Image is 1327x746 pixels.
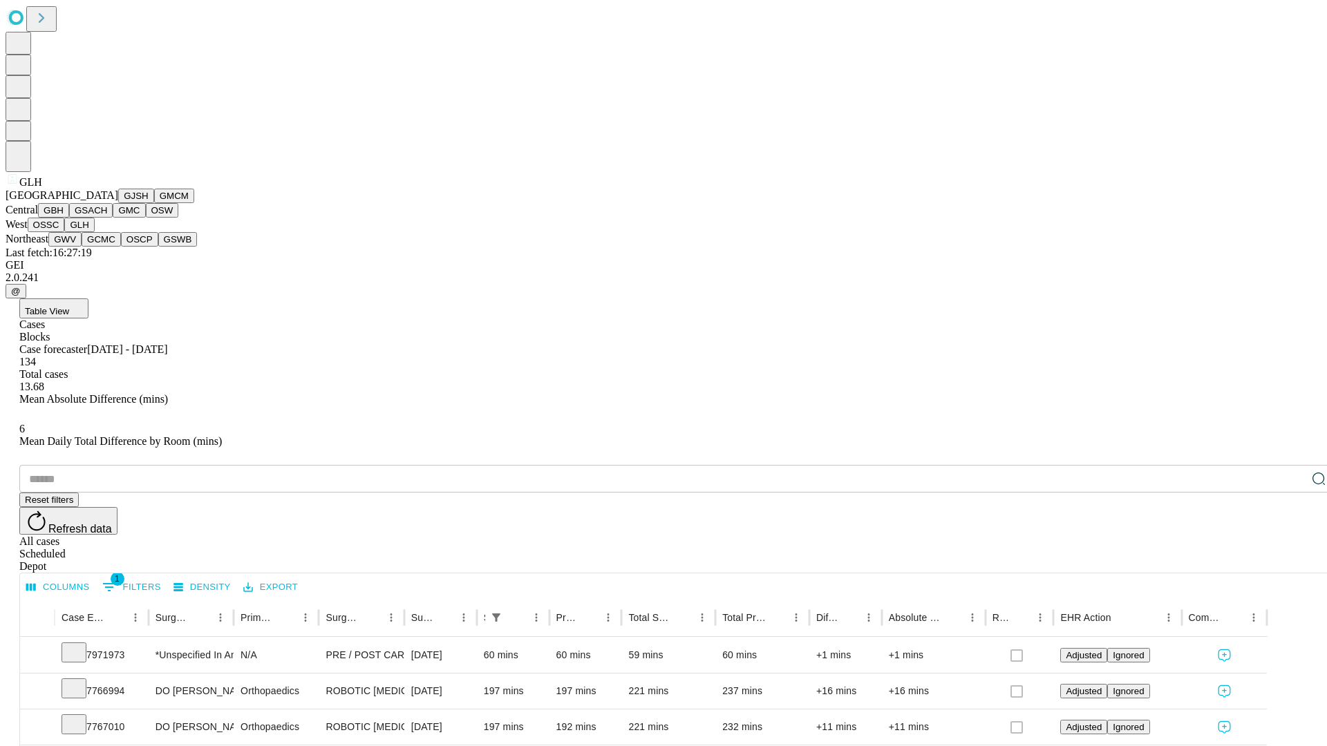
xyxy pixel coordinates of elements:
[111,572,124,586] span: 1
[1066,686,1102,696] span: Adjusted
[6,284,26,298] button: @
[27,680,48,704] button: Expand
[411,638,470,673] div: [DATE]
[6,259,1321,271] div: GEI
[1225,608,1244,627] button: Sort
[840,608,859,627] button: Sort
[62,638,142,673] div: 7971973
[1011,608,1030,627] button: Sort
[48,232,82,247] button: GWV
[963,608,982,627] button: Menu
[507,608,527,627] button: Sort
[816,673,875,709] div: +16 mins
[19,507,117,535] button: Refresh data
[992,612,1010,623] div: Resolved in EHR
[11,286,21,296] span: @
[6,189,118,201] span: [GEOGRAPHIC_DATA]
[241,709,312,745] div: Orthopaedics
[454,608,473,627] button: Menu
[64,218,94,232] button: GLH
[158,232,198,247] button: GSWB
[240,577,301,598] button: Export
[19,368,68,380] span: Total cases
[19,381,44,392] span: 13.68
[556,709,615,745] div: 192 mins
[411,673,470,709] div: [DATE]
[23,577,93,598] button: Select columns
[19,176,42,188] span: GLH
[1060,720,1107,734] button: Adjusted
[1244,608,1263,627] button: Menu
[628,673,708,709] div: 221 mins
[27,644,48,668] button: Expand
[1113,686,1144,696] span: Ignored
[191,608,211,627] button: Sort
[113,203,145,218] button: GMC
[1113,650,1144,660] span: Ignored
[628,612,672,623] div: Total Scheduled Duration
[556,638,615,673] div: 60 mins
[628,638,708,673] div: 59 mins
[889,638,979,673] div: +1 mins
[816,612,838,623] div: Difference
[276,608,296,627] button: Sort
[82,232,121,247] button: GCMC
[6,204,38,216] span: Central
[1060,648,1107,662] button: Adjusted
[326,709,397,745] div: ROBOTIC [MEDICAL_DATA] TOTAL HIP
[6,218,28,230] span: West
[1107,720,1149,734] button: Ignored
[579,608,599,627] button: Sort
[1107,684,1149,698] button: Ignored
[211,608,230,627] button: Menu
[126,608,145,627] button: Menu
[241,673,312,709] div: Orthopaedics
[693,608,712,627] button: Menu
[62,612,105,623] div: Case Epic Id
[170,577,234,598] button: Density
[106,608,126,627] button: Sort
[19,435,222,447] span: Mean Daily Total Difference by Room (mins)
[889,612,942,623] div: Absolute Difference
[19,492,79,507] button: Reset filters
[673,608,693,627] button: Sort
[816,709,875,745] div: +11 mins
[25,306,69,316] span: Table View
[326,638,397,673] div: PRE / POST CARE
[1060,612,1111,623] div: EHR Action
[121,232,158,247] button: OSCP
[382,608,401,627] button: Menu
[156,612,190,623] div: Surgeon Name
[27,716,48,740] button: Expand
[943,608,963,627] button: Sort
[556,673,615,709] div: 197 mins
[484,638,543,673] div: 60 mins
[484,709,543,745] div: 197 mins
[146,203,179,218] button: OSW
[99,576,164,598] button: Show filters
[6,247,92,258] span: Last fetch: 16:27:19
[6,233,48,245] span: Northeast
[38,203,69,218] button: GBH
[362,608,382,627] button: Sort
[722,673,802,709] div: 237 mins
[25,495,73,505] span: Reset filters
[28,218,65,232] button: OSSC
[1113,722,1144,732] span: Ignored
[19,298,88,318] button: Table View
[326,612,360,623] div: Surgery Name
[296,608,315,627] button: Menu
[1030,608,1050,627] button: Menu
[19,393,168,405] span: Mean Absolute Difference (mins)
[722,709,802,745] div: 232 mins
[69,203,113,218] button: GSACH
[527,608,546,627] button: Menu
[1060,684,1107,698] button: Adjusted
[767,608,787,627] button: Sort
[1107,648,1149,662] button: Ignored
[411,612,433,623] div: Surgery Date
[19,423,25,434] span: 6
[156,638,227,673] div: *Unspecified In And Out Surgery Glh
[87,343,167,355] span: [DATE] - [DATE]
[628,709,708,745] div: 221 mins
